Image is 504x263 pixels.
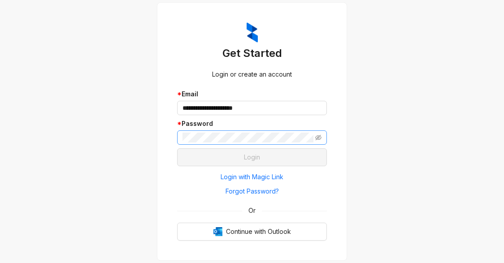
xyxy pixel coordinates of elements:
[177,46,327,60] h3: Get Started
[177,170,327,184] button: Login with Magic Link
[177,184,327,198] button: Forgot Password?
[315,134,322,141] span: eye-invisible
[177,89,327,99] div: Email
[213,227,222,236] img: Outlook
[221,172,283,182] span: Login with Magic Link
[226,227,291,237] span: Continue with Outlook
[177,119,327,129] div: Password
[177,148,327,166] button: Login
[247,22,258,43] img: ZumaIcon
[177,69,327,79] div: Login or create an account
[177,223,327,241] button: OutlookContinue with Outlook
[226,186,279,196] span: Forgot Password?
[242,206,262,216] span: Or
